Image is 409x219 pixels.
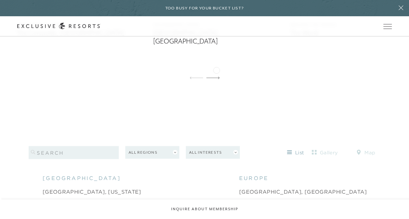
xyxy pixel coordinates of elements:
span: europe [239,174,268,182]
button: list [281,147,310,158]
a: [GEOGRAPHIC_DATA], [GEOGRAPHIC_DATA] [239,187,367,195]
button: gallery [310,147,339,158]
a: [GEOGRAPHIC_DATA], [GEOGRAPHIC_DATA] [239,199,367,207]
span: [GEOGRAPHIC_DATA] [43,174,121,182]
button: All Interests [186,146,240,159]
input: search [29,146,119,159]
iframe: Qualified Messenger [379,189,409,219]
a: [GEOGRAPHIC_DATA], [US_STATE] [43,187,141,195]
button: map [351,147,380,158]
figcaption: [GEOGRAPHIC_DATA], [GEOGRAPHIC_DATA] [153,29,283,45]
button: Open navigation [383,24,392,29]
button: All Regions [125,146,179,159]
a: [GEOGRAPHIC_DATA], [US_STATE] [43,199,141,207]
h6: Too busy for your bucket list? [165,5,244,11]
